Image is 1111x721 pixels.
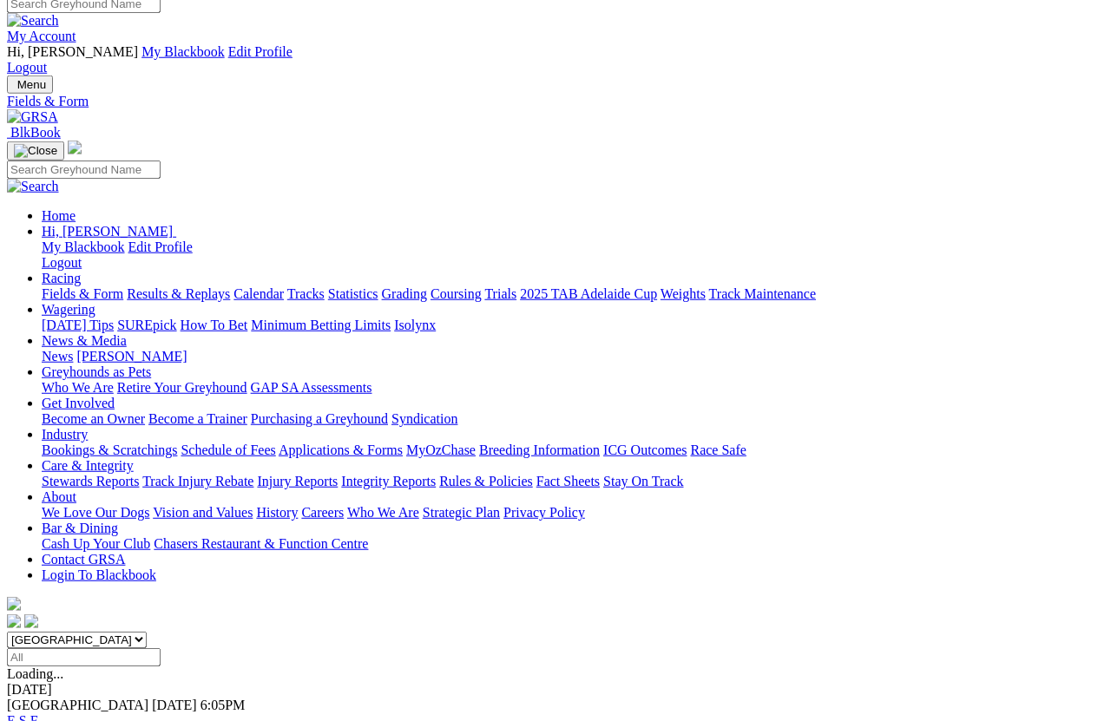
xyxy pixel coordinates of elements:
img: facebook.svg [7,614,21,628]
a: Stay On Track [603,474,683,488]
a: 2025 TAB Adelaide Cup [520,286,657,301]
div: Bar & Dining [42,536,1104,552]
div: Get Involved [42,411,1104,427]
a: How To Bet [181,318,248,332]
a: Syndication [391,411,457,426]
span: Hi, [PERSON_NAME] [42,224,173,239]
img: Search [7,13,59,29]
a: Industry [42,427,88,442]
a: Who We Are [42,380,114,395]
a: Fields & Form [7,94,1104,109]
a: Contact GRSA [42,552,125,567]
a: Cash Up Your Club [42,536,150,551]
img: Search [7,179,59,194]
a: Coursing [431,286,482,301]
span: BlkBook [10,125,61,140]
a: Privacy Policy [503,505,585,520]
a: Applications & Forms [279,442,403,457]
a: Retire Your Greyhound [117,380,247,395]
a: [DATE] Tips [42,318,114,332]
a: Fields & Form [42,286,123,301]
button: Toggle navigation [7,141,64,161]
a: Breeding Information [479,442,600,457]
a: Become a Trainer [148,411,247,426]
a: News & Media [42,333,127,348]
div: Racing [42,286,1104,302]
span: 6:05PM [201,698,246,712]
a: Isolynx [394,318,436,332]
div: Greyhounds as Pets [42,380,1104,396]
a: Rules & Policies [439,474,533,488]
span: [GEOGRAPHIC_DATA] [7,698,148,712]
a: Hi, [PERSON_NAME] [42,224,176,239]
a: Integrity Reports [341,474,436,488]
span: Menu [17,78,46,91]
a: My Blackbook [141,44,225,59]
a: BlkBook [7,125,61,140]
a: History [256,505,298,520]
a: Get Involved [42,396,115,410]
div: [DATE] [7,682,1104,698]
div: My Account [7,44,1104,75]
a: Home [42,208,76,223]
a: Injury Reports [257,474,338,488]
a: Tracks [287,286,325,301]
a: Schedule of Fees [181,442,275,457]
a: MyOzChase [406,442,476,457]
a: Vision and Values [153,505,253,520]
a: My Blackbook [42,239,125,254]
span: [DATE] [152,698,197,712]
a: Race Safe [690,442,746,457]
a: Wagering [42,302,95,317]
a: Results & Replays [127,286,230,301]
a: Stewards Reports [42,474,139,488]
a: Chasers Restaurant & Function Centre [154,536,368,551]
a: Minimum Betting Limits [251,318,391,332]
a: Purchasing a Greyhound [251,411,388,426]
div: Wagering [42,318,1104,333]
div: Hi, [PERSON_NAME] [42,239,1104,271]
a: Become an Owner [42,411,145,426]
a: My Account [7,29,76,43]
span: Hi, [PERSON_NAME] [7,44,138,59]
div: Industry [42,442,1104,458]
img: logo-grsa-white.png [68,141,82,154]
a: Bar & Dining [42,521,118,535]
a: Who We Are [347,505,419,520]
a: Fact Sheets [536,474,600,488]
a: Strategic Plan [423,505,500,520]
a: Greyhounds as Pets [42,364,151,379]
a: GAP SA Assessments [251,380,372,395]
div: About [42,505,1104,521]
a: ICG Outcomes [603,442,687,457]
a: Edit Profile [228,44,293,59]
a: Calendar [233,286,284,301]
input: Select date [7,648,161,666]
a: Login To Blackbook [42,567,156,582]
a: Trials [484,286,516,301]
a: Edit Profile [128,239,193,254]
div: Care & Integrity [42,474,1104,489]
a: Statistics [328,286,378,301]
a: Grading [382,286,427,301]
a: Bookings & Scratchings [42,442,177,457]
a: Logout [42,255,82,270]
a: About [42,489,76,504]
a: We Love Our Dogs [42,505,149,520]
div: News & Media [42,349,1104,364]
a: [PERSON_NAME] [76,349,187,364]
a: Weights [661,286,706,301]
a: Track Injury Rebate [142,474,253,488]
a: Racing [42,271,81,285]
img: Close [14,144,57,158]
a: Logout [7,60,47,75]
img: GRSA [7,109,58,125]
input: Search [7,161,161,179]
a: Careers [301,505,344,520]
img: twitter.svg [24,614,38,628]
a: News [42,349,73,364]
a: SUREpick [117,318,176,332]
a: Care & Integrity [42,458,134,473]
img: logo-grsa-white.png [7,597,21,611]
